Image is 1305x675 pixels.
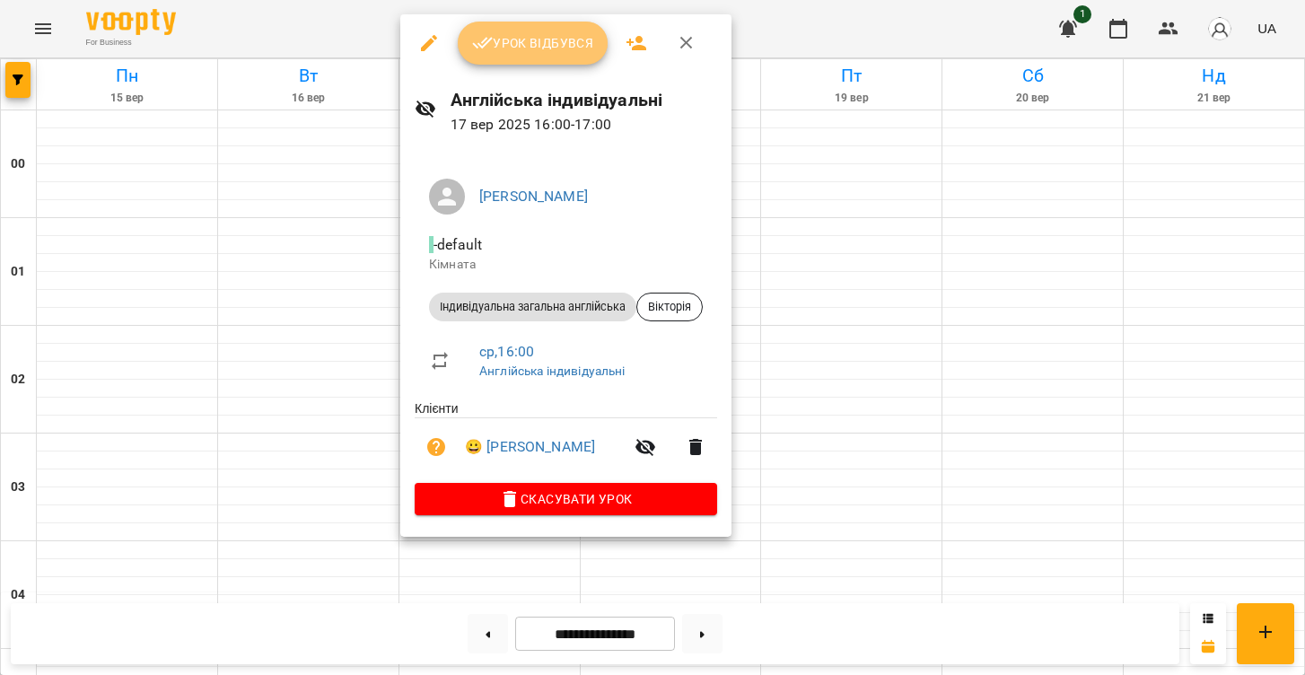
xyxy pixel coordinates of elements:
span: Індивідуальна загальна англійська [429,299,636,315]
a: ср , 16:00 [479,343,534,360]
p: Кімната [429,256,703,274]
a: 😀 [PERSON_NAME] [465,436,595,458]
a: [PERSON_NAME] [479,188,588,205]
h6: Англійська індивідуальні [451,86,717,114]
span: Вікторія [637,299,702,315]
a: Англійська індивідуальні [479,364,626,378]
p: 17 вер 2025 16:00 - 17:00 [451,114,717,136]
span: Скасувати Урок [429,488,703,510]
button: Скасувати Урок [415,483,717,515]
button: Урок відбувся [458,22,609,65]
div: Вікторія [636,293,703,321]
span: Урок відбувся [472,32,594,54]
span: - default [429,236,486,253]
button: Візит ще не сплачено. Додати оплату? [415,425,458,469]
ul: Клієнти [415,399,717,483]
